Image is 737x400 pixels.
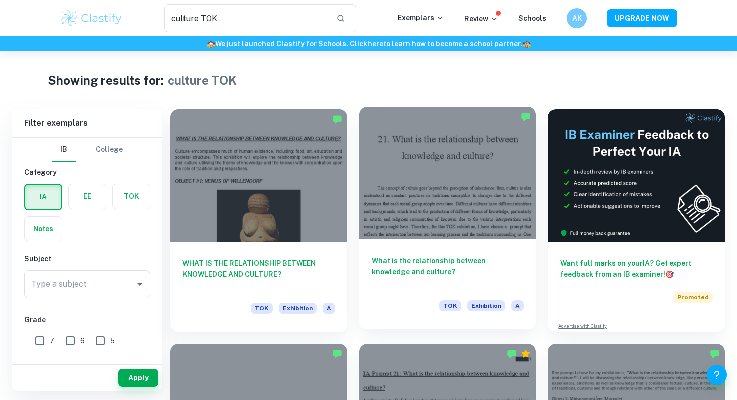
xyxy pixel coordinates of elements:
[111,359,115,370] span: 2
[464,13,498,24] p: Review
[359,109,536,332] a: What is the relationship between knowledge and culture?TOKExhibitionA
[332,349,342,359] img: Marked
[567,8,587,28] button: AK
[518,14,546,22] a: Schools
[522,40,531,48] span: 🏫
[69,184,106,209] button: EE
[467,300,505,311] span: Exhibition
[521,112,531,122] img: Marked
[279,303,317,314] span: Exhibition
[182,258,335,291] h6: WHAT IS THE RELATIONSHIP BETWEEN KNOWLEDGE AND CULTURE?
[367,40,383,48] a: here
[251,303,273,314] span: TOK
[25,217,62,241] button: Notes
[24,253,150,264] h6: Subject
[52,138,76,162] button: IB
[50,335,54,346] span: 7
[52,138,123,162] div: Filter type choice
[110,335,115,346] span: 5
[710,349,720,359] img: Marked
[511,300,524,311] span: A
[164,4,328,32] input: Search for any exemplars...
[571,13,583,24] h6: AK
[96,138,123,162] button: College
[25,185,61,209] button: IA
[665,270,674,278] span: 🎯
[81,359,85,370] span: 3
[398,12,444,23] p: Exemplars
[2,38,735,49] h6: We just launched Clastify for Schools. Click to learn how to become a school partner.
[548,109,725,242] img: Thumbnail
[80,335,85,346] span: 6
[560,258,713,280] h6: Want full marks on your IA ? Get expert feedback from an IB examiner!
[50,359,55,370] span: 4
[439,300,461,311] span: TOK
[673,292,713,303] span: Promoted
[168,71,237,89] h1: culture TOK
[24,167,150,178] h6: Category
[170,109,347,332] a: WHAT IS THE RELATIONSHIP BETWEEN KNOWLEDGE AND CULTURE?TOKExhibitionA
[372,255,524,288] h6: What is the relationship between knowledge and culture?
[707,365,727,385] button: Help and Feedback
[607,9,677,27] button: UPGRADE NOW
[12,109,162,137] h6: Filter exemplars
[118,369,158,387] button: Apply
[24,314,150,325] h6: Grade
[113,184,150,209] button: TOK
[323,303,335,314] span: A
[60,8,123,28] img: Clastify logo
[548,109,725,332] a: Want full marks on yourIA? Get expert feedback from an IB examiner!PromotedAdvertise with Clastify
[207,40,215,48] span: 🏫
[48,71,164,89] h1: Showing results for:
[332,114,342,124] img: Marked
[507,349,517,359] img: Marked
[141,359,144,370] span: 1
[133,277,147,291] button: Open
[558,323,607,330] a: Advertise with Clastify
[521,349,531,359] div: Premium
